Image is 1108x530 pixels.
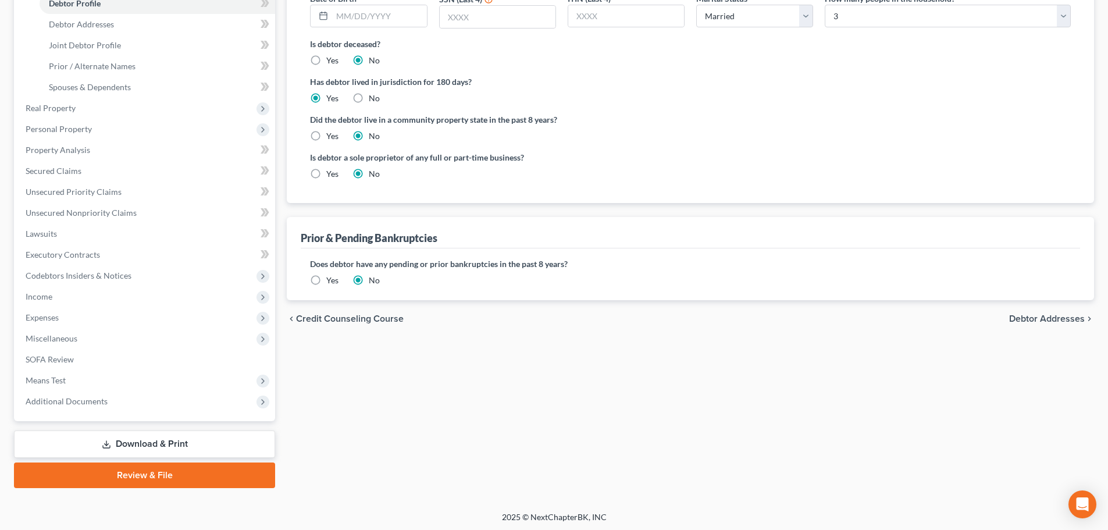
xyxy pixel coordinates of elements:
[26,145,90,155] span: Property Analysis
[40,77,275,98] a: Spouses & Dependents
[26,291,52,301] span: Income
[369,168,380,180] label: No
[16,140,275,161] a: Property Analysis
[326,93,339,104] label: Yes
[369,55,380,66] label: No
[26,250,100,259] span: Executory Contracts
[326,130,339,142] label: Yes
[310,76,1071,88] label: Has debtor lived in jurisdiction for 180 days?
[310,151,685,163] label: Is debtor a sole proprietor of any full or part-time business?
[287,314,296,323] i: chevron_left
[1009,314,1094,323] button: Debtor Addresses chevron_right
[26,208,137,218] span: Unsecured Nonpriority Claims
[301,231,437,245] div: Prior & Pending Bankruptcies
[326,55,339,66] label: Yes
[1009,314,1085,323] span: Debtor Addresses
[1085,314,1094,323] i: chevron_right
[16,223,275,244] a: Lawsuits
[14,431,275,458] a: Download & Print
[40,14,275,35] a: Debtor Addresses
[26,312,59,322] span: Expenses
[1068,490,1096,518] div: Open Intercom Messenger
[26,103,76,113] span: Real Property
[440,6,555,28] input: XXXX
[310,38,1071,50] label: Is debtor deceased?
[16,182,275,202] a: Unsecured Priority Claims
[26,375,66,385] span: Means Test
[16,161,275,182] a: Secured Claims
[26,396,108,406] span: Additional Documents
[369,93,380,104] label: No
[16,244,275,265] a: Executory Contracts
[310,258,1071,270] label: Does debtor have any pending or prior bankruptcies in the past 8 years?
[296,314,404,323] span: Credit Counseling Course
[326,168,339,180] label: Yes
[40,35,275,56] a: Joint Debtor Profile
[26,271,131,280] span: Codebtors Insiders & Notices
[26,354,74,364] span: SOFA Review
[310,113,1071,126] label: Did the debtor live in a community property state in the past 8 years?
[287,314,404,323] button: chevron_left Credit Counseling Course
[16,349,275,370] a: SOFA Review
[26,333,77,343] span: Miscellaneous
[326,275,339,286] label: Yes
[369,130,380,142] label: No
[16,202,275,223] a: Unsecured Nonpriority Claims
[26,166,81,176] span: Secured Claims
[49,19,114,29] span: Debtor Addresses
[369,275,380,286] label: No
[332,5,426,27] input: MM/DD/YYYY
[49,82,131,92] span: Spouses & Dependents
[26,124,92,134] span: Personal Property
[26,187,122,197] span: Unsecured Priority Claims
[26,229,57,239] span: Lawsuits
[40,56,275,77] a: Prior / Alternate Names
[49,40,121,50] span: Joint Debtor Profile
[14,463,275,488] a: Review & File
[49,61,136,71] span: Prior / Alternate Names
[568,5,684,27] input: XXXX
